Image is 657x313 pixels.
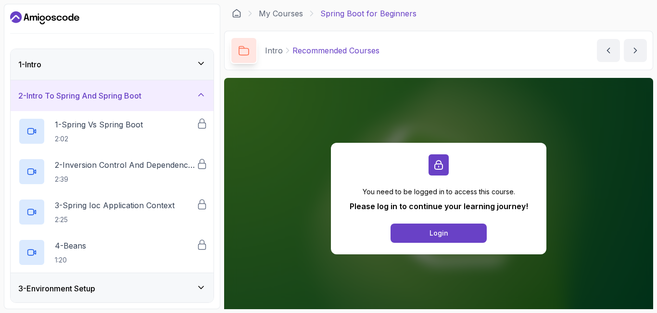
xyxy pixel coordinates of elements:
[18,199,206,225] button: 3-Spring Ioc Application Context2:25
[11,273,214,304] button: 3-Environment Setup
[259,8,303,19] a: My Courses
[55,175,196,184] p: 2:39
[55,134,143,144] p: 2:02
[11,80,214,111] button: 2-Intro To Spring And Spring Boot
[55,159,196,171] p: 2 - Inversion Control And Dependency Injection
[55,215,175,225] p: 2:25
[624,39,647,62] button: next content
[18,239,206,266] button: 4-Beans1:20
[597,39,620,62] button: previous content
[18,283,95,294] h3: 3 - Environment Setup
[391,224,487,243] button: Login
[55,240,86,251] p: 4 - Beans
[55,119,143,130] p: 1 - Spring Vs Spring Boot
[430,228,448,238] div: Login
[11,49,214,80] button: 1-Intro
[292,45,379,56] p: Recommended Courses
[18,158,206,185] button: 2-Inversion Control And Dependency Injection2:39
[18,90,141,101] h3: 2 - Intro To Spring And Spring Boot
[320,8,417,19] p: Spring Boot for Beginners
[350,200,528,212] p: Please log in to continue your learning journey!
[265,45,283,56] p: Intro
[350,187,528,197] p: You need to be logged in to access this course.
[55,255,86,265] p: 1:20
[18,118,206,145] button: 1-Spring Vs Spring Boot2:02
[55,200,175,211] p: 3 - Spring Ioc Application Context
[18,59,41,70] h3: 1 - Intro
[232,9,241,18] a: Dashboard
[10,10,79,25] a: Dashboard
